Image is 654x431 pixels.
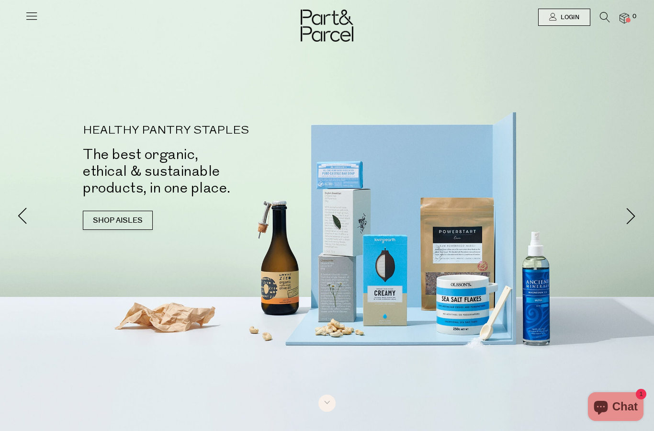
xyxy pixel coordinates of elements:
[83,146,341,196] h2: The best organic, ethical & sustainable products, in one place.
[620,13,629,23] a: 0
[558,13,579,22] span: Login
[301,10,353,42] img: Part&Parcel
[83,211,153,230] a: SHOP AISLES
[630,12,639,21] span: 0
[585,392,646,423] inbox-online-store-chat: Shopify online store chat
[83,125,341,136] p: HEALTHY PANTRY STAPLES
[538,9,590,26] a: Login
